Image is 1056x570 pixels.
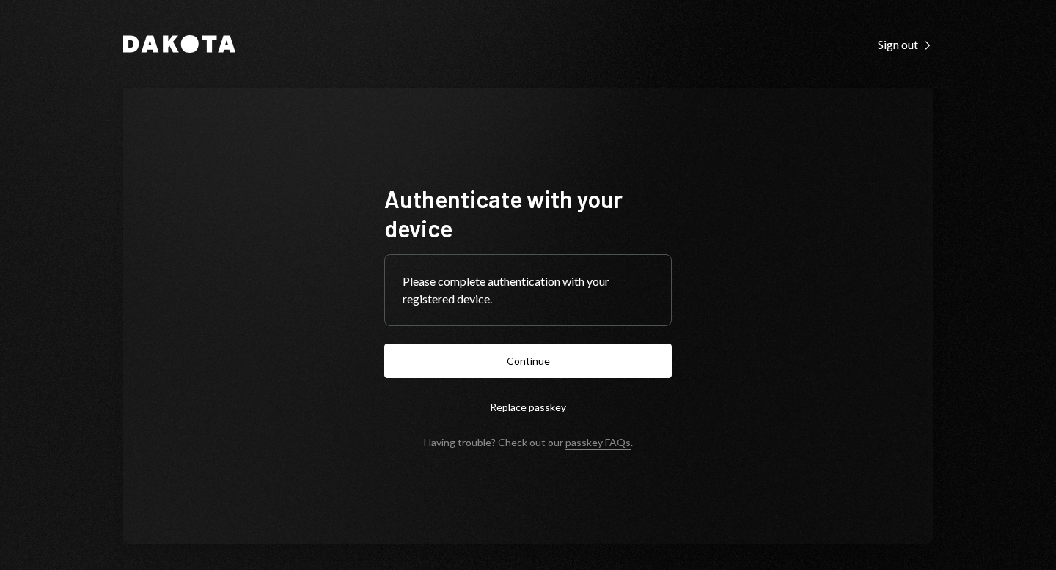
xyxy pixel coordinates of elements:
a: Sign out [878,36,933,52]
h1: Authenticate with your device [384,184,672,243]
a: passkey FAQs [565,436,631,450]
div: Having trouble? Check out our . [424,436,633,448]
div: Sign out [878,37,933,52]
div: Please complete authentication with your registered device. [403,273,653,308]
button: Replace passkey [384,390,672,424]
button: Continue [384,344,672,378]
